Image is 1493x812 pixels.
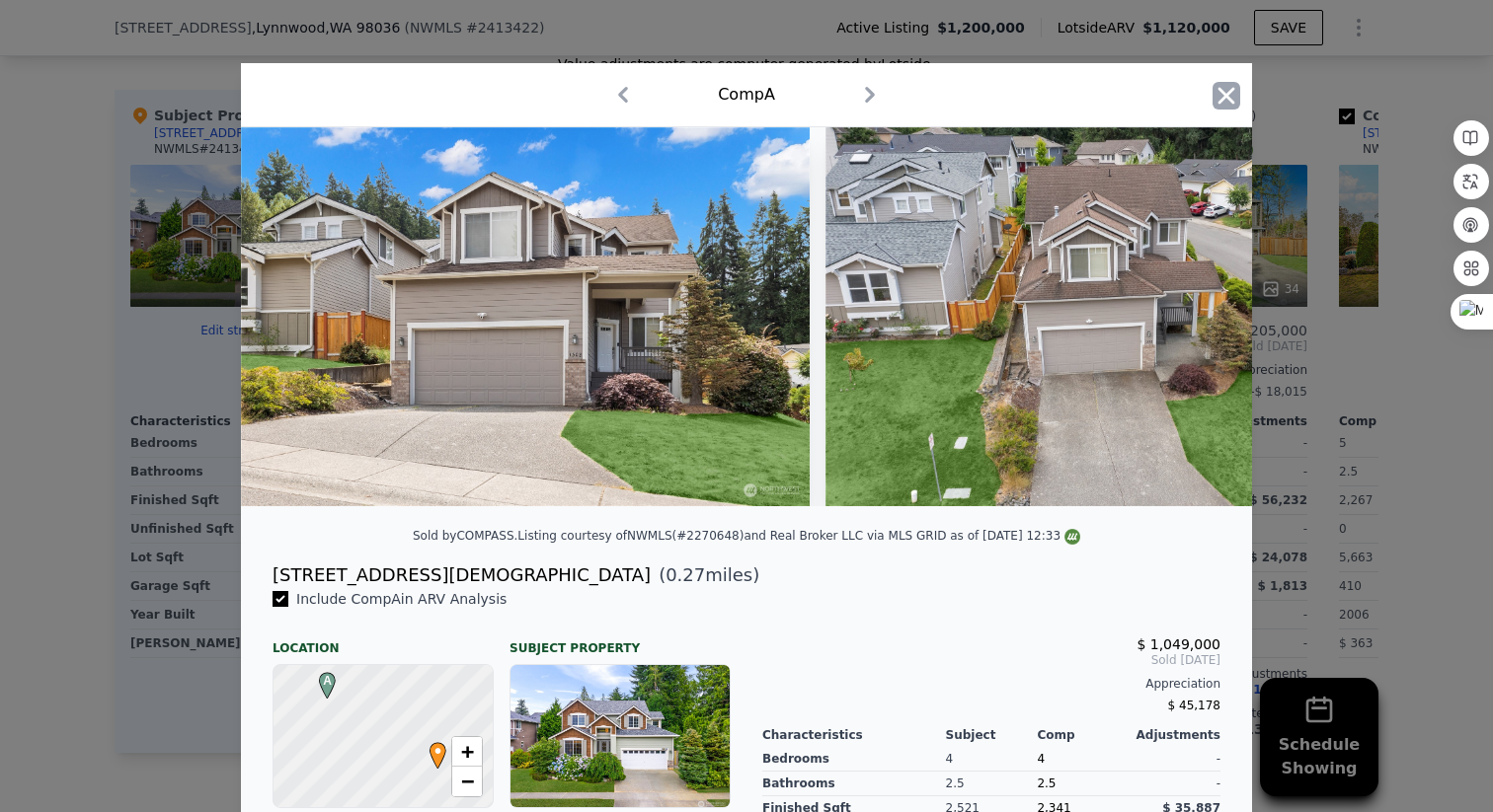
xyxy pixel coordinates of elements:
span: 4 [1037,752,1045,766]
div: Appreciation [762,676,1220,692]
div: 2.5 [1037,772,1129,796]
span: 0.27 [666,564,705,585]
div: Comp [1037,727,1129,743]
div: Bathrooms [762,772,946,796]
div: Characteristics [762,727,946,743]
span: • [425,736,451,766]
span: A [314,672,341,690]
div: - [1129,772,1220,796]
div: - [1129,747,1220,772]
img: Property Img [825,127,1395,506]
span: Include Comp A in ARV Analysis [288,591,514,607]
div: • [425,742,436,754]
div: Comp A [718,83,775,107]
div: Sold by COMPASS . [413,529,517,543]
a: Zoom in [452,737,482,767]
span: + [461,739,474,764]
div: Subject Property [510,625,731,656]
div: Location [273,625,494,656]
div: Subject [946,727,1038,743]
span: ( miles) [651,561,759,589]
a: Zoom out [452,767,482,796]
div: Listing courtesy of NWMLS (#2270648) and Real Broker LLC via MLS GRID as of [DATE] 12:33 [517,529,1080,543]
img: Property Img [241,127,810,506]
span: $ 45,178 [1168,699,1220,712]
div: A [314,672,326,684]
span: $ 1,049,000 [1137,636,1220,652]
span: − [461,769,474,793]
div: Adjustments [1129,727,1220,743]
img: NWMLS Logo [1064,529,1080,545]
div: Bedrooms [762,747,946,772]
div: 2.5 [946,772,1038,796]
div: 4 [946,747,1038,772]
div: [STREET_ADDRESS][DEMOGRAPHIC_DATA] [273,561,651,589]
span: Sold [DATE] [762,652,1220,668]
